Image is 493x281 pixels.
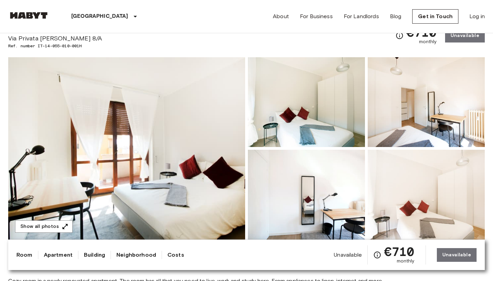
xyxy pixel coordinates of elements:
a: Get in Touch [412,9,458,24]
img: Picture of unit IT-14-055-010-001H [368,150,485,240]
a: Blog [390,12,402,21]
span: Via Privata [PERSON_NAME] 8/A [8,34,103,43]
a: Apartment [44,251,73,259]
a: Log in [469,12,485,21]
span: €710 [384,245,415,258]
a: For Landlords [344,12,379,21]
button: Show all photos [15,220,73,233]
a: Neighborhood [116,251,156,259]
span: Ref. number IT-14-055-010-001H [8,43,103,49]
img: Picture of unit IT-14-055-010-001H [368,57,485,147]
a: For Business [300,12,333,21]
span: Unavailable [334,251,362,259]
span: monthly [397,258,415,265]
p: [GEOGRAPHIC_DATA] [71,12,128,21]
a: Room [16,251,33,259]
a: Building [84,251,105,259]
img: Picture of unit IT-14-055-010-001H [248,150,365,240]
a: Costs [167,251,184,259]
img: Habyt [8,12,49,19]
svg: Check cost overview for full price breakdown. Please note that discounts apply to new joiners onl... [373,251,381,259]
svg: Check cost overview for full price breakdown. Please note that discounts apply to new joiners onl... [395,32,404,40]
span: €710 [406,26,437,38]
img: Marketing picture of unit IT-14-055-010-001H [8,57,245,240]
img: Picture of unit IT-14-055-010-001H [248,57,365,147]
span: monthly [419,38,437,45]
a: About [273,12,289,21]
